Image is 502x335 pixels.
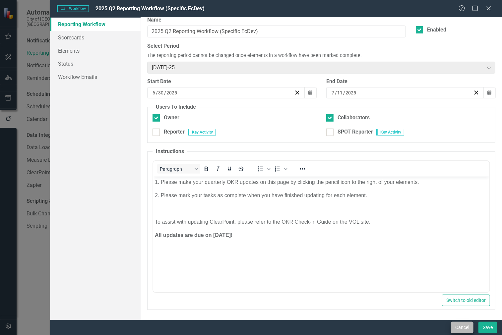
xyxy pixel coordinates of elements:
a: Scorecards [50,31,141,44]
div: [DATE]-25 [152,64,484,71]
button: Underline [224,164,235,174]
input: Name [147,26,406,38]
span: / [335,90,337,96]
button: Italic [212,164,223,174]
span: Key Activity [376,129,404,136]
div: SPOT Reporter [338,128,373,136]
button: Strikethrough [235,164,247,174]
button: Cancel [451,322,473,333]
span: / [156,90,158,96]
span: Key Activity [188,129,216,136]
button: Save [478,322,497,333]
span: / [164,90,166,96]
button: Block Paragraph [157,164,200,174]
legend: Instructions [153,148,187,155]
div: Collaborators [338,114,370,122]
span: The reporting period cannot be changed once elements in a workflow have been marked complete. [147,52,362,59]
span: Workflow [57,5,89,12]
div: Enabled [427,26,446,34]
span: / [343,90,345,96]
a: Elements [50,44,141,57]
span: 2025 Q2 Reporting Workflow (Specific EcDev) [95,5,205,12]
button: Switch to old editor [442,295,490,306]
span: Paragraph [160,166,192,172]
iframe: Rich Text Area [153,177,489,292]
a: Reporting Workflow [50,18,141,31]
div: Reporter [164,128,185,136]
div: Numbered list [272,164,288,174]
label: Name [147,16,406,24]
label: Select Period [147,42,495,50]
button: Reveal or hide additional toolbar items [297,164,308,174]
a: Workflow Emails [50,70,141,84]
legend: Users To Include [153,103,199,111]
button: Bold [201,164,212,174]
div: Bullet list [255,164,272,174]
div: Owner [164,114,179,122]
div: Start Date [147,78,316,85]
a: Status [50,57,141,70]
div: End Date [326,78,495,85]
